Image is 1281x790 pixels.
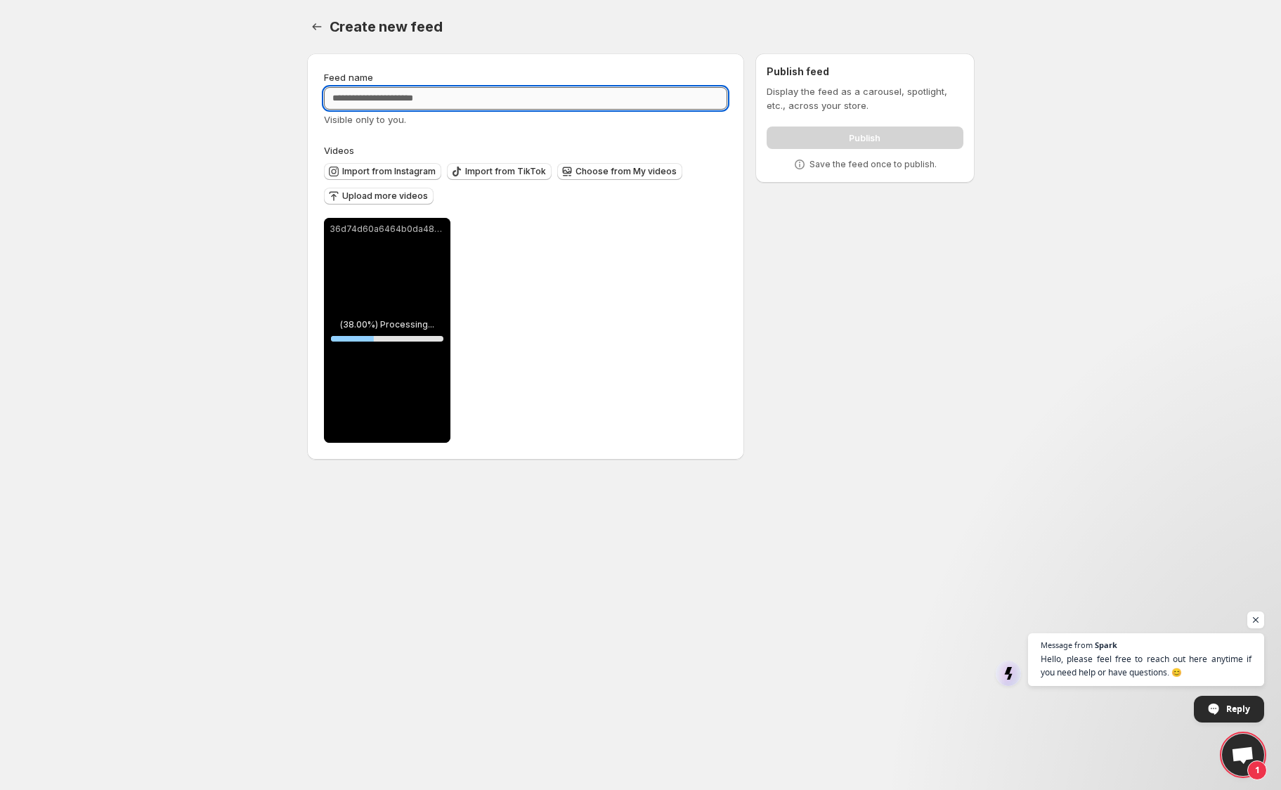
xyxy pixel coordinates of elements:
[447,163,552,180] button: Import from TikTok
[767,65,963,79] h2: Publish feed
[307,17,327,37] button: Settings
[1095,641,1117,649] span: Spark
[809,159,937,170] p: Save the feed once to publish.
[324,72,373,83] span: Feed name
[576,166,677,177] span: Choose from My videos
[557,163,682,180] button: Choose from My videos
[1226,697,1250,721] span: Reply
[324,218,450,443] div: 36d74d60a6464b0da48a80015baaa809(38.00%) Processing...38%
[342,190,428,202] span: Upload more videos
[324,163,441,180] button: Import from Instagram
[330,18,443,35] span: Create new feed
[767,84,963,112] p: Display the feed as a carousel, spotlight, etc., across your store.
[342,166,436,177] span: Import from Instagram
[324,114,406,125] span: Visible only to you.
[324,145,354,156] span: Videos
[1247,760,1267,780] span: 1
[1222,734,1264,776] div: Open chat
[1041,641,1093,649] span: Message from
[465,166,546,177] span: Import from TikTok
[1041,652,1251,679] span: Hello, please feel free to reach out here anytime if you need help or have questions. 😊
[324,188,434,205] button: Upload more videos
[330,224,445,235] p: 36d74d60a6464b0da48a80015baaa809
